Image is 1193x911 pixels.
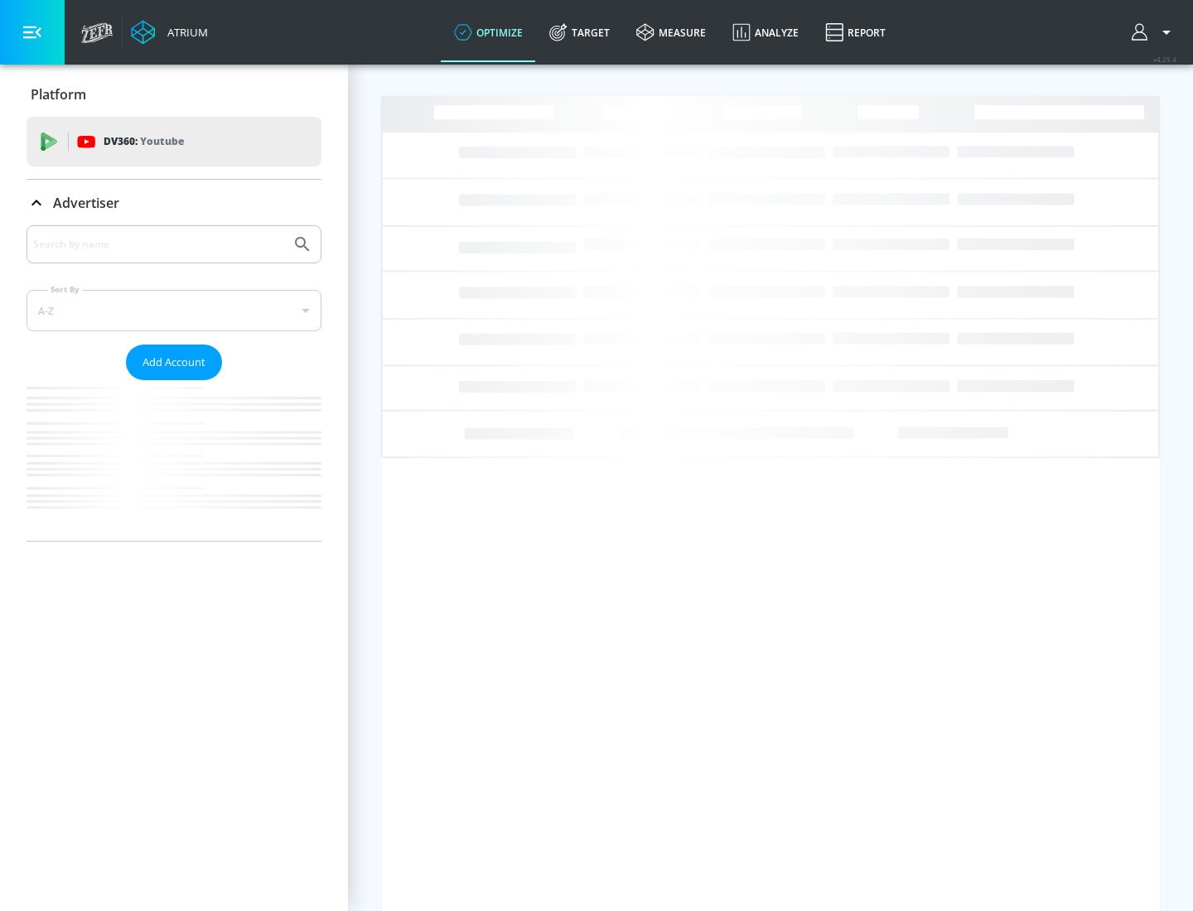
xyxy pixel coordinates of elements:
input: Search by name [33,234,284,255]
div: Platform [27,71,321,118]
a: Analyze [719,2,812,62]
div: Atrium [161,25,208,40]
div: Advertiser [27,180,321,226]
a: Atrium [131,20,208,45]
label: Sort By [47,284,83,295]
span: Add Account [142,353,205,372]
button: Add Account [126,345,222,380]
a: optimize [441,2,536,62]
p: Youtube [140,133,184,150]
p: Advertiser [53,194,119,212]
a: Report [812,2,899,62]
div: A-Z [27,290,321,331]
div: Advertiser [27,225,321,541]
p: DV360: [104,133,184,151]
a: Target [536,2,623,62]
div: DV360: Youtube [27,117,321,166]
a: measure [623,2,719,62]
nav: list of Advertiser [27,380,321,541]
p: Platform [31,85,86,104]
span: v 4.25.4 [1153,55,1176,64]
